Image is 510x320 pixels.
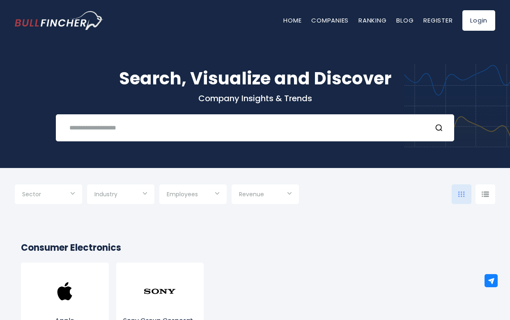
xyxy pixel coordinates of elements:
[94,188,147,202] input: Selection
[21,241,489,254] h2: Consumer Electronics
[482,191,489,197] img: icon-comp-list-view.svg
[167,188,219,202] input: Selection
[239,191,264,198] span: Revenue
[311,16,349,25] a: Companies
[358,16,386,25] a: Ranking
[458,191,465,197] img: icon-comp-grid.svg
[283,16,301,25] a: Home
[167,191,198,198] span: Employees
[396,16,414,25] a: Blog
[143,275,176,308] img: SONY.png
[239,188,292,202] input: Selection
[48,275,81,308] img: AAPL.png
[22,188,75,202] input: Selection
[15,93,495,104] p: Company Insights & Trends
[423,16,453,25] a: Register
[94,191,117,198] span: Industry
[22,191,41,198] span: Sector
[15,11,103,30] img: Bullfincher logo
[15,11,103,30] a: Go to homepage
[435,123,446,133] button: Search
[15,66,495,91] h1: Search, Visualize and Discover
[462,10,495,31] a: Login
